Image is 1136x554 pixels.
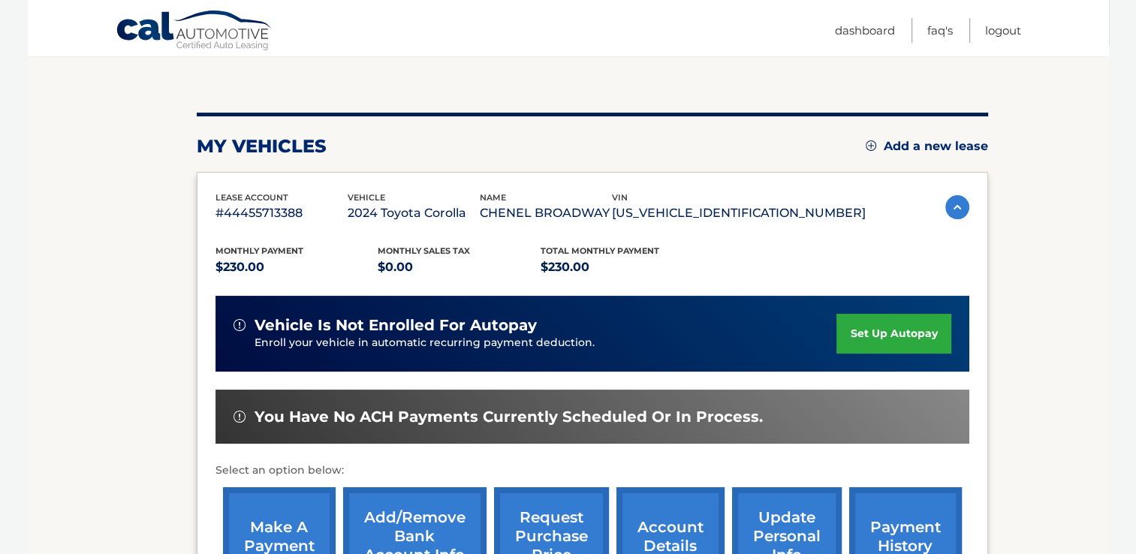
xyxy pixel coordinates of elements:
[927,18,953,43] a: FAQ's
[255,335,837,351] p: Enroll your vehicle in automatic recurring payment deduction.
[835,18,895,43] a: Dashboard
[612,192,628,203] span: vin
[480,203,612,224] p: CHENEL BROADWAY
[234,319,246,331] img: alert-white.svg
[378,245,470,256] span: Monthly sales Tax
[215,203,348,224] p: #44455713388
[348,203,480,224] p: 2024 Toyota Corolla
[378,257,541,278] p: $0.00
[612,203,866,224] p: [US_VEHICLE_IDENTIFICATION_NUMBER]
[348,192,385,203] span: vehicle
[541,257,704,278] p: $230.00
[985,18,1021,43] a: Logout
[541,245,659,256] span: Total Monthly Payment
[116,10,273,53] a: Cal Automotive
[197,135,327,158] h2: my vehicles
[480,192,506,203] span: name
[215,257,378,278] p: $230.00
[836,314,951,354] a: set up autopay
[215,245,303,256] span: Monthly Payment
[215,462,969,480] p: Select an option below:
[234,411,246,423] img: alert-white.svg
[255,316,537,335] span: vehicle is not enrolled for autopay
[255,408,763,426] span: You have no ACH payments currently scheduled or in process.
[866,139,988,154] a: Add a new lease
[866,140,876,151] img: add.svg
[215,192,288,203] span: lease account
[945,195,969,219] img: accordion-active.svg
